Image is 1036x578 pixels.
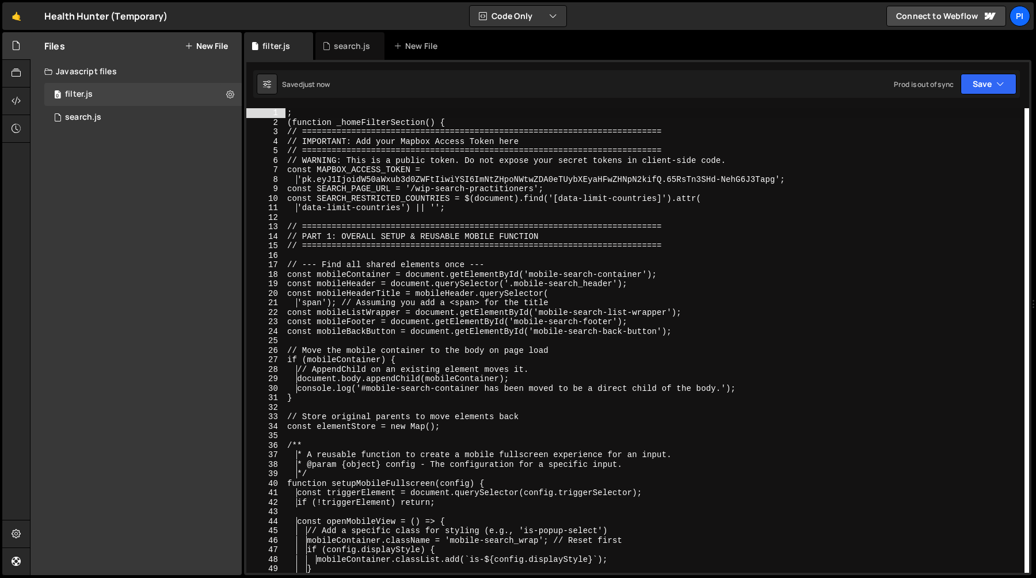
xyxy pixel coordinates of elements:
[246,270,285,280] div: 18
[246,127,285,137] div: 3
[246,203,285,213] div: 11
[31,60,242,83] div: Javascript files
[246,232,285,242] div: 14
[246,412,285,422] div: 33
[246,137,285,147] div: 4
[246,488,285,498] div: 41
[246,346,285,356] div: 26
[246,384,285,394] div: 30
[246,336,285,346] div: 25
[894,79,954,89] div: Prod is out of sync
[246,431,285,441] div: 35
[394,40,442,52] div: New File
[246,469,285,479] div: 39
[246,498,285,508] div: 42
[246,251,285,261] div: 16
[44,9,167,23] div: Health Hunter (Temporary)
[44,106,242,129] div: 16494/45041.js
[246,118,285,128] div: 2
[246,517,285,527] div: 44
[246,507,285,517] div: 43
[246,308,285,318] div: 22
[2,2,31,30] a: 🤙
[246,241,285,251] div: 15
[470,6,566,26] button: Code Only
[334,40,370,52] div: search.js
[185,41,228,51] button: New File
[246,526,285,536] div: 45
[262,40,290,52] div: filter.js
[246,555,285,565] div: 48
[246,289,285,299] div: 20
[246,175,285,185] div: 8
[246,165,285,175] div: 7
[246,545,285,555] div: 47
[246,260,285,270] div: 17
[961,74,1016,94] button: Save
[65,89,93,100] div: filter.js
[44,83,242,106] div: 16494/44708.js
[246,213,285,223] div: 12
[246,441,285,451] div: 36
[246,194,285,204] div: 10
[246,393,285,403] div: 31
[282,79,330,89] div: Saved
[246,403,285,413] div: 32
[303,79,330,89] div: just now
[246,450,285,460] div: 37
[246,355,285,365] div: 27
[246,317,285,327] div: 23
[886,6,1006,26] a: Connect to Webflow
[246,222,285,232] div: 13
[65,112,101,123] div: search.js
[246,460,285,470] div: 38
[246,536,285,546] div: 46
[246,108,285,118] div: 1
[246,156,285,166] div: 6
[246,327,285,337] div: 24
[54,91,61,100] span: 0
[246,564,285,574] div: 49
[246,374,285,384] div: 29
[246,365,285,375] div: 28
[246,279,285,289] div: 19
[44,40,65,52] h2: Files
[246,298,285,308] div: 21
[246,146,285,156] div: 5
[246,479,285,489] div: 40
[246,422,285,432] div: 34
[246,184,285,194] div: 9
[1010,6,1030,26] a: Pi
